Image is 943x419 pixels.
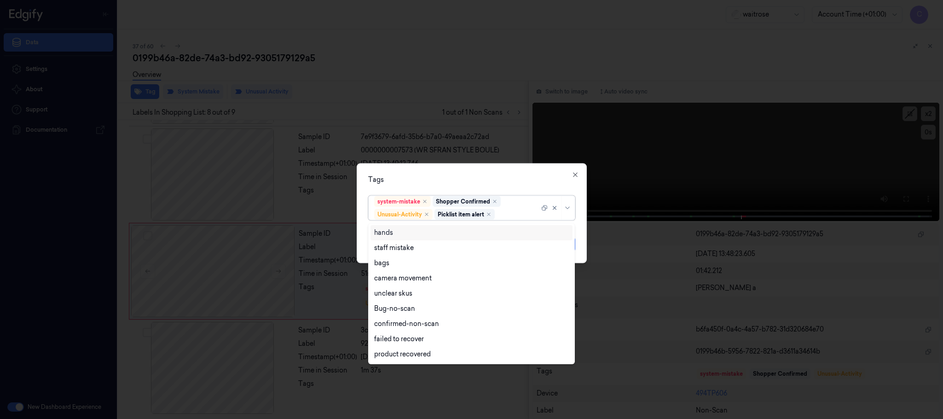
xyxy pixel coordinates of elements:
[438,210,484,219] div: Picklist item alert
[374,258,389,268] div: bags
[422,199,428,204] div: Remove ,system-mistake
[374,334,424,344] div: failed to recover
[424,212,429,217] div: Remove ,Unusual-Activity
[374,319,439,329] div: confirmed-non-scan
[374,228,393,238] div: hands
[436,198,490,206] div: Shopper Confirmed
[374,349,431,359] div: product recovered
[377,198,420,206] div: system-mistake
[368,175,575,185] div: Tags
[492,199,498,204] div: Remove ,Shopper Confirmed
[374,304,415,314] div: Bug-no-scan
[374,289,412,298] div: unclear skus
[377,210,422,219] div: Unusual-Activity
[374,243,414,253] div: staff mistake
[486,212,492,217] div: Remove ,Picklist item alert
[374,274,432,283] div: camera movement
